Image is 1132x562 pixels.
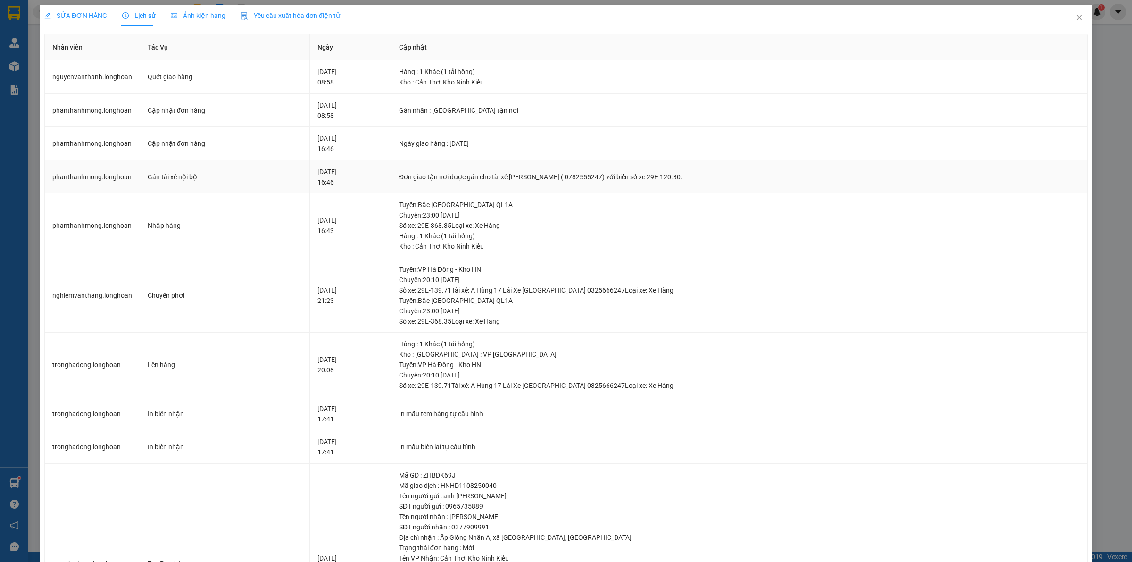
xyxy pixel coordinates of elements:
div: SĐT người gửi : 0965735889 [399,501,1080,512]
td: nguyenvanthanh.longhoan [45,60,140,94]
div: [DATE] 08:58 [317,100,383,121]
div: [DATE] 08:58 [317,67,383,87]
div: Cập nhật đơn hàng [148,105,302,116]
span: edit [44,12,51,19]
strong: CSKH: [26,20,50,28]
td: phanthanhmong.longhoan [45,94,140,127]
span: 13:10:49 [DATE] [4,65,59,73]
div: Tên người gửi : anh [PERSON_NAME] [399,491,1080,501]
td: phanthanhmong.longhoan [45,160,140,194]
td: phanthanhmong.longhoan [45,193,140,258]
div: Quét giao hàng [148,72,302,82]
div: Tuyến : Bắc [GEOGRAPHIC_DATA] QL1A Chuyến: 23:00 [DATE] Số xe: 29E-368.35 Loại xe: Xe Hàng [399,200,1080,231]
td: phanthanhmong.longhoan [45,127,140,160]
strong: PHIẾU DÁN LÊN HÀNG [63,4,187,17]
th: Tác Vụ [140,34,310,60]
div: Ngày giao hàng : [DATE] [399,138,1080,149]
div: Mã giao dịch : HNHD1108250040 [399,480,1080,491]
div: Kho : Cần Thơ: Kho Ninh Kiều [399,77,1080,87]
div: Mã GD : ZHBDK69J [399,470,1080,480]
div: [DATE] 20:08 [317,354,383,375]
div: Đơn giao tận nơi được gán cho tài xế [PERSON_NAME] ( 0782555247) với biển số xe 29E-120.30. [399,172,1080,182]
div: SĐT người nhận : 0377909991 [399,522,1080,532]
div: Lên hàng [148,360,302,370]
span: Mã đơn: HNHD1408250011 [4,50,146,63]
span: clock-circle [122,12,129,19]
div: [DATE] 21:23 [317,285,383,306]
span: CÔNG TY TNHH CHUYỂN PHÁT NHANH BẢO AN [82,20,173,37]
td: tronghadong.longhoan [45,397,140,431]
div: Hàng : 1 Khác (1 tải hồng) [399,339,1080,349]
div: Hàng : 1 Khác (1 tải hồng) [399,231,1080,241]
div: [DATE] 16:43 [317,215,383,236]
span: [PHONE_NUMBER] [4,20,72,37]
div: Hàng : 1 Khác (1 tải hồng) [399,67,1080,77]
button: Close [1066,5,1092,31]
div: [DATE] 17:41 [317,436,383,457]
div: Tên người nhận : [PERSON_NAME] [399,512,1080,522]
div: In mẫu biên lai tự cấu hình [399,442,1080,452]
div: [DATE] 16:46 [317,167,383,187]
span: close [1075,14,1083,21]
td: nghiemvanthang.longhoan [45,258,140,333]
div: In mẫu tem hàng tự cấu hình [399,409,1080,419]
div: Nhập hàng [148,220,302,231]
span: Lịch sử [122,12,156,19]
th: Nhân viên [45,34,140,60]
span: Yêu cầu xuất hóa đơn điện tử [241,12,340,19]
div: Cập nhật đơn hàng [148,138,302,149]
div: [DATE] 17:41 [317,403,383,424]
div: Tuyến : Bắc [GEOGRAPHIC_DATA] QL1A Chuyến: 23:00 [DATE] Số xe: 29E-368.35 Loại xe: Xe Hàng [399,295,1080,327]
div: [DATE] 16:46 [317,133,383,154]
div: Kho : [GEOGRAPHIC_DATA] : VP [GEOGRAPHIC_DATA] [399,349,1080,360]
span: Ảnh kiện hàng [171,12,225,19]
th: Ngày [310,34,391,60]
div: Tuyến : VP Hà Đông - Kho HN Chuyến: 20:10 [DATE] Số xe: 29E-139.71 Tài xế: A Hùng 17 Lái Xe [GEOG... [399,360,1080,391]
img: icon [241,12,248,20]
th: Cập nhật [391,34,1088,60]
div: Chuyển phơi [148,290,302,301]
div: Gán tài xế nội bộ [148,172,302,182]
div: In biên nhận [148,409,302,419]
td: tronghadong.longhoan [45,430,140,464]
span: picture [171,12,177,19]
div: Trạng thái đơn hàng : Mới [399,543,1080,553]
div: Tuyến : VP Hà Đông - Kho HN Chuyến: 20:10 [DATE] Số xe: 29E-139.71 Tài xế: A Hùng 17 Lái Xe [GEOG... [399,264,1080,295]
span: SỬA ĐƠN HÀNG [44,12,107,19]
div: Gán nhãn : [GEOGRAPHIC_DATA] tận nơi [399,105,1080,116]
div: Kho : Cần Thơ: Kho Ninh Kiều [399,241,1080,252]
td: tronghadong.longhoan [45,333,140,397]
div: In biên nhận [148,442,302,452]
div: Địa chỉ nhận : Ấp Giồng Nhãn A, xã [GEOGRAPHIC_DATA], [GEOGRAPHIC_DATA] [399,532,1080,543]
